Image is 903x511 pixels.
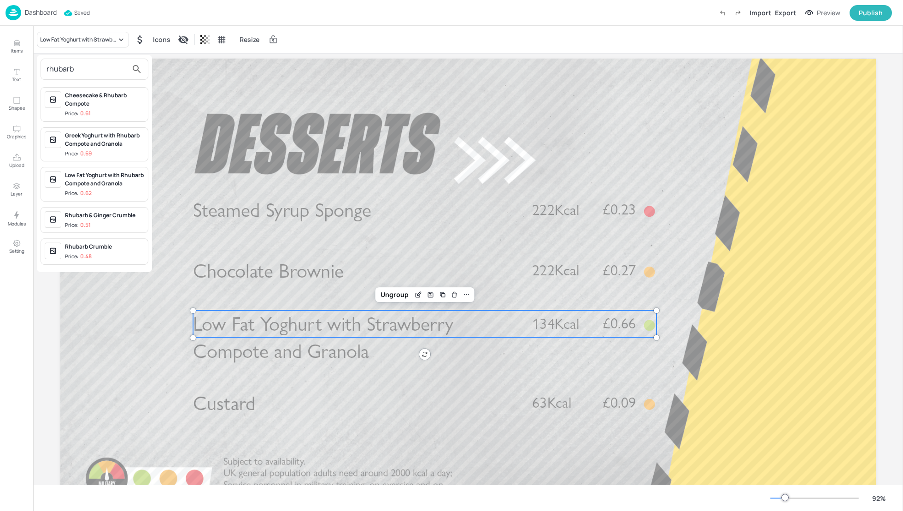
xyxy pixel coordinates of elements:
[65,211,144,220] div: Rhubarb & Ginger Crumble
[65,221,91,229] div: Price:
[65,253,92,261] div: Price:
[47,62,128,77] input: Search Item
[80,190,92,196] p: 0.62
[80,150,92,157] p: 0.69
[65,171,144,188] div: Low Fat Yoghurt with Rhubarb Compote and Granola
[65,110,91,118] div: Price:
[80,222,91,228] p: 0.51
[80,253,92,260] p: 0.48
[65,131,144,148] div: Greek Yoghurt with Rhubarb Compote and Granola
[128,60,146,78] button: search
[80,110,91,117] p: 0.61
[65,150,92,158] div: Price:
[65,91,144,108] div: Cheesecake & Rhubarb Compote
[65,243,144,251] div: Rhubarb Crumble
[65,190,92,197] div: Price:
